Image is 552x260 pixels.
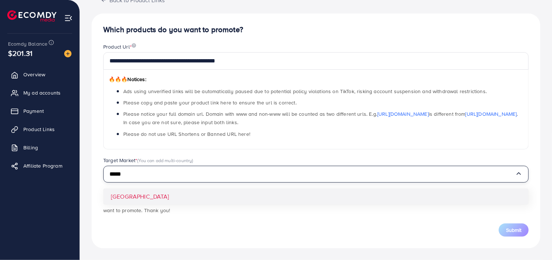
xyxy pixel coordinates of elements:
img: image [132,43,136,48]
img: menu [64,14,73,22]
span: Ecomdy Balance [8,40,47,47]
span: Overview [23,71,45,78]
a: [URL][DOMAIN_NAME] [377,110,429,118]
img: logo [7,10,57,22]
span: (You can add multi-country) [137,157,193,164]
span: Notices: [109,76,146,83]
span: $201.31 [8,48,32,58]
span: Billing [23,144,38,151]
span: Affiliate Program [23,162,62,169]
h4: Which products do you want to promote? [103,25,529,34]
label: Product Url [103,43,136,50]
span: 🔥🔥🔥 [109,76,127,83]
a: Payment [5,104,74,118]
a: Affiliate Program [5,158,74,173]
p: *Note: If you use unverified product links, the Ecomdy system will notify the support team to rev... [103,197,529,215]
a: [URL][DOMAIN_NAME] [466,110,517,118]
span: Please copy and paste your product link here to ensure the url is correct. [123,99,297,106]
img: image [64,50,72,57]
span: Please do not use URL Shortens or Banned URL here! [123,130,250,138]
span: Ads using unverified links will be automatically paused due to potential policy violations on Tik... [123,88,487,95]
span: Product Links [23,126,55,133]
a: Overview [5,67,74,82]
span: Please notice your full domain url. Domain with www and non-www will be counted as two different ... [123,110,518,126]
a: Product Links [5,122,74,137]
button: Submit [499,223,529,237]
input: Search for option [109,169,515,180]
label: Target Market [103,157,193,164]
a: Billing [5,140,74,155]
span: Submit [506,226,521,234]
li: [GEOGRAPHIC_DATA] [104,189,528,204]
a: My ad accounts [5,85,74,100]
span: Payment [23,107,44,115]
div: Search for option [103,166,529,183]
span: My ad accounts [23,89,61,96]
iframe: Chat [521,227,547,255]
